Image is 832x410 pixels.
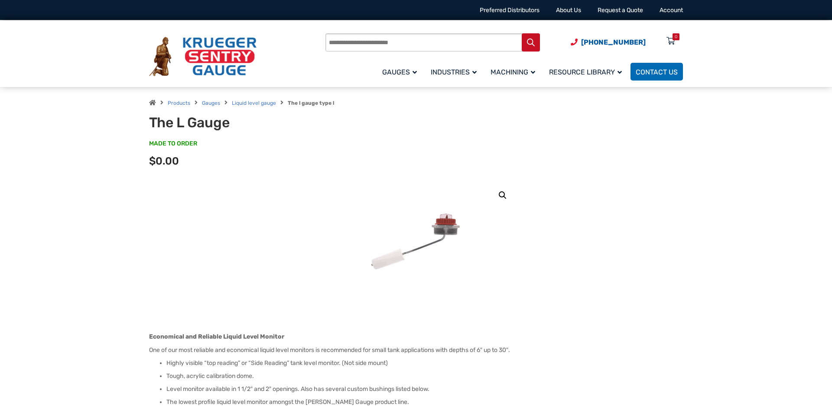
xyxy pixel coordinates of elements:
li: The lowest profile liquid level monitor amongst the [PERSON_NAME] Gauge product line. [166,398,683,407]
li: Tough, acrylic calibration dome. [166,372,683,381]
span: [PHONE_NUMBER] [581,38,646,46]
strong: The l gauge type l [288,100,334,106]
div: 0 [675,33,677,40]
h1: The L Gauge [149,114,363,131]
a: Phone Number (920) 434-8860 [571,37,646,48]
li: Level monitor available in 1 1/2″ and 2″ openings. Also has several custom bushings listed below. [166,385,683,394]
a: Resource Library [544,61,630,82]
span: Industries [431,68,477,76]
a: About Us [556,6,581,14]
a: Products [168,100,190,106]
a: Machining [485,61,544,82]
span: $0.00 [149,155,179,167]
span: Machining [491,68,535,76]
a: Account [660,6,683,14]
span: Gauges [382,68,417,76]
a: Contact Us [630,63,683,81]
a: Gauges [377,61,426,82]
strong: Economical and Reliable Liquid Level Monitor [149,333,284,340]
img: Krueger Sentry Gauge [149,37,257,77]
span: Resource Library [549,68,622,76]
a: Request a Quote [598,6,643,14]
li: Highly visible “top reading” or “Side Reading” tank level monitor. (Not side mount) [166,359,683,368]
a: View full-screen image gallery [495,187,510,203]
span: MADE TO ORDER [149,139,197,148]
img: The L Gauge [364,181,468,310]
a: Industries [426,61,485,82]
a: Liquid level gauge [232,100,276,106]
a: Preferred Distributors [480,6,539,14]
p: One of our most reliable and economical liquid level monitors is recommended for small tank appli... [149,345,683,355]
span: Contact Us [636,68,678,76]
a: Gauges [202,100,220,106]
